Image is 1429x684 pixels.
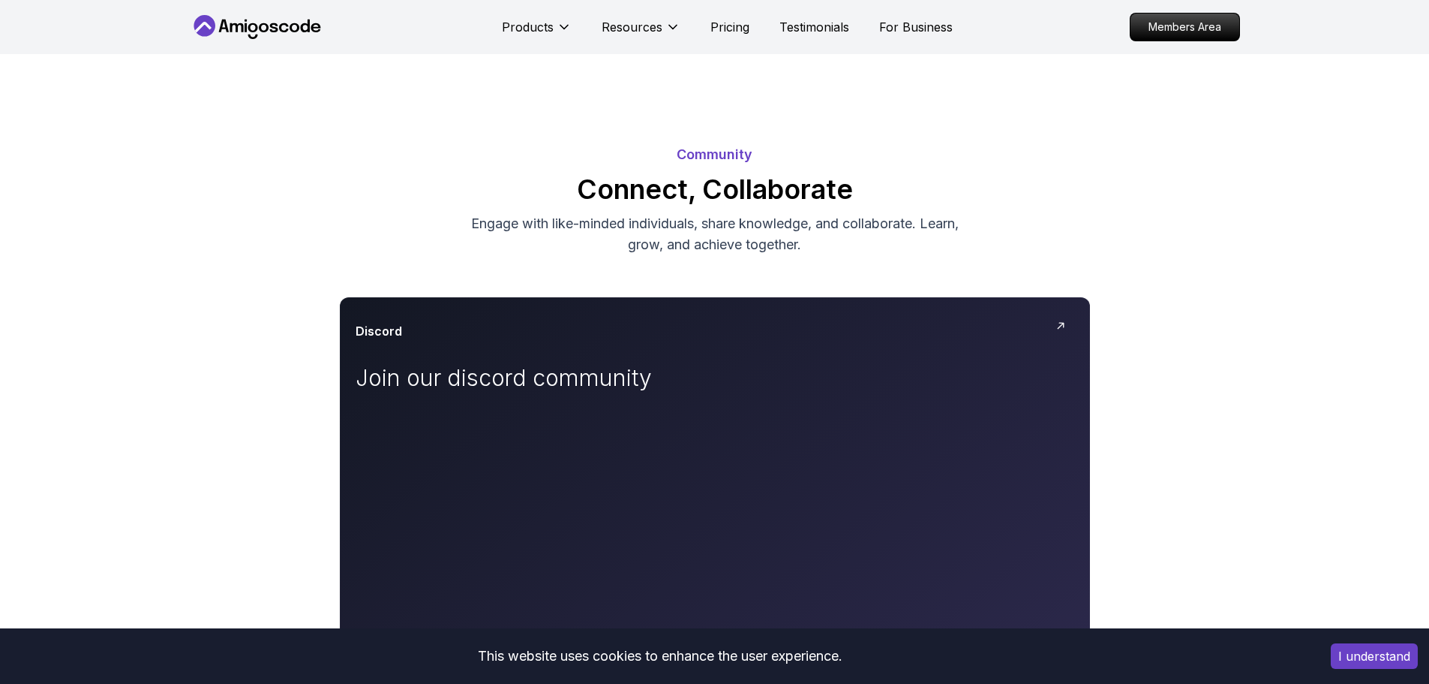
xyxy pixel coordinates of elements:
[879,18,953,36] a: For Business
[190,144,1240,165] p: Community
[11,640,1308,673] div: This website uses cookies to enhance the user experience.
[710,18,749,36] a: Pricing
[502,18,554,36] p: Products
[356,322,402,340] h3: Discord
[1331,643,1418,669] button: Accept cookies
[602,18,680,48] button: Resources
[190,174,1240,204] h2: Connect, Collaborate
[502,18,572,48] button: Products
[356,364,693,391] p: Join our discord community
[1130,14,1239,41] p: Members Area
[463,213,967,255] p: Engage with like-minded individuals, share knowledge, and collaborate. Learn, grow, and achieve t...
[779,18,849,36] a: Testimonials
[602,18,662,36] p: Resources
[1130,13,1240,41] a: Members Area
